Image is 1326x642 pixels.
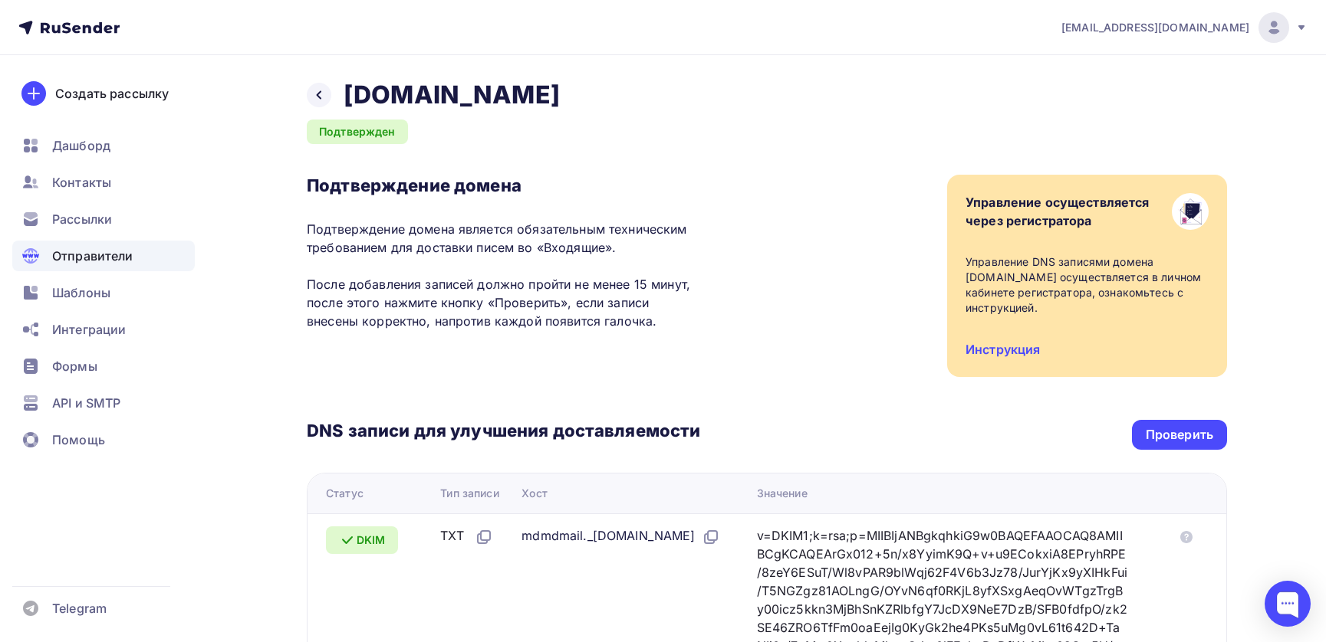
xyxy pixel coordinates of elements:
[52,210,112,228] span: Рассылки
[55,84,169,103] div: Создать рассылку
[757,486,808,501] div: Значение
[966,193,1150,230] div: Управление осуществляется через регистратора
[440,526,492,546] div: TXT
[52,431,105,449] span: Помощь
[966,254,1209,316] div: Управление DNS записями домена [DOMAIN_NAME] осуществляется в личном кабинете регистратора, ознак...
[12,351,195,382] a: Формы
[1061,20,1249,35] span: [EMAIL_ADDRESS][DOMAIN_NAME]
[52,136,110,155] span: Дашборд
[522,526,719,546] div: mdmdmail._[DOMAIN_NAME]
[12,130,195,161] a: Дашборд
[307,175,700,196] h3: Подтверждение домена
[12,167,195,198] a: Контакты
[52,320,126,339] span: Интеграции
[326,486,364,501] div: Статус
[52,173,111,192] span: Контакты
[12,277,195,308] a: Шаблоны
[440,486,498,501] div: Тип записи
[52,357,97,375] span: Формы
[52,394,120,412] span: API и SMTP
[307,420,700,444] h3: DNS записи для улучшения доставляемости
[12,204,195,234] a: Рассылки
[1146,426,1213,444] div: Проверить
[307,120,408,144] div: Подтвержден
[12,241,195,271] a: Отправители
[307,220,700,330] p: Подтверждение домена является обязательным техническим требованием для доставки писем во «Входящи...
[52,599,107,617] span: Telegram
[52,283,110,302] span: Шаблоны
[1061,12,1308,43] a: [EMAIL_ADDRESS][DOMAIN_NAME]
[344,80,560,110] h2: [DOMAIN_NAME]
[966,342,1040,357] a: Инструкция
[52,247,133,265] span: Отправители
[522,486,548,501] div: Хост
[357,532,386,548] span: DKIM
